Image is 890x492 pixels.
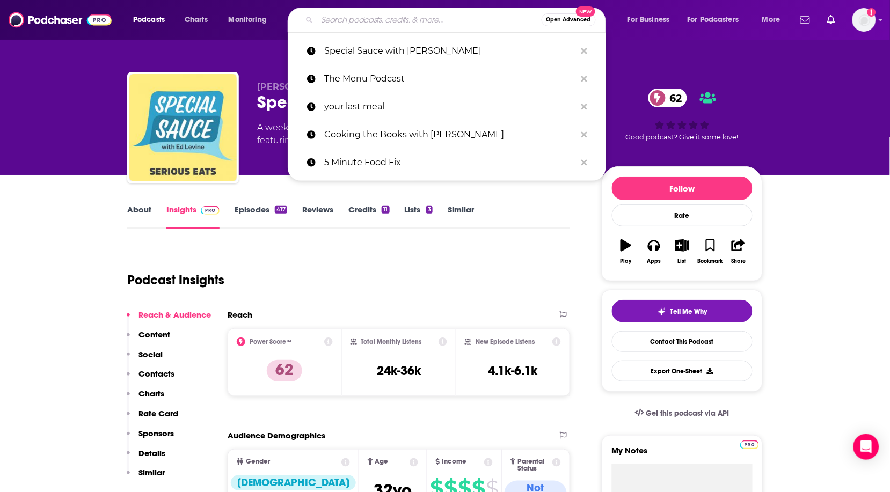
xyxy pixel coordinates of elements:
[288,37,606,65] a: Special Sauce with [PERSON_NAME]
[426,206,433,214] div: 3
[476,338,535,346] h2: New Episode Listens
[133,12,165,27] span: Podcasts
[127,428,174,448] button: Sponsors
[681,11,755,28] button: open menu
[257,82,334,92] span: [PERSON_NAME]
[138,349,163,359] p: Social
[517,458,550,472] span: Parental Status
[626,133,739,141] span: Good podcast? Give it some love!
[257,121,425,147] div: A weekly podcast
[138,408,178,418] p: Rate Card
[267,360,302,381] p: 62
[762,12,780,27] span: More
[229,12,267,27] span: Monitoring
[612,361,753,381] button: Export One-Sheet
[235,204,287,229] a: Episodes417
[246,458,270,465] span: Gender
[127,388,164,408] button: Charts
[698,258,723,265] div: Bookmark
[324,37,576,65] p: Special Sauce with Ed Levine
[382,206,389,214] div: 11
[138,428,174,438] p: Sponsors
[324,149,576,177] p: 5 Minute Food Fix
[348,204,389,229] a: Credits11
[127,448,165,468] button: Details
[576,6,595,17] span: New
[178,11,214,28] a: Charts
[228,310,252,320] h2: Reach
[602,82,763,148] div: 62Good podcast? Give it some love!
[298,8,616,32] div: Search podcasts, credits, & more...
[646,409,729,418] span: Get this podcast via API
[658,307,666,316] img: tell me why sparkle
[257,134,425,147] span: featuring
[185,12,208,27] span: Charts
[127,369,174,388] button: Contacts
[488,363,538,379] h3: 4.1k-6.1k
[546,17,591,23] span: Open Advanced
[9,10,112,30] img: Podchaser - Follow, Share and Rate Podcasts
[317,11,542,28] input: Search podcasts, credits, & more...
[626,400,738,427] a: Get this podcast via API
[647,258,661,265] div: Apps
[138,369,174,379] p: Contacts
[620,11,683,28] button: open menu
[448,204,474,229] a: Similar
[126,11,179,28] button: open menu
[288,149,606,177] a: 5 Minute Food Fix
[166,204,220,229] a: InsightsPodchaser Pro
[740,439,759,449] a: Pro website
[288,93,606,121] a: your last meal
[621,258,632,265] div: Play
[201,206,220,215] img: Podchaser Pro
[324,65,576,93] p: The Menu Podcast
[659,89,688,107] span: 62
[740,440,759,449] img: Podchaser Pro
[612,177,753,200] button: Follow
[867,8,876,17] svg: Add a profile image
[731,258,746,265] div: Share
[688,12,739,27] span: For Podcasters
[668,232,696,271] button: List
[324,121,576,149] p: Cooking the Books with Gilly Smith
[221,11,281,28] button: open menu
[127,272,224,288] h1: Podcast Insights
[138,329,170,340] p: Content
[324,93,576,121] p: your last meal
[696,232,724,271] button: Bookmark
[612,204,753,226] div: Rate
[127,310,211,329] button: Reach & Audience
[377,363,421,379] h3: 24k-36k
[288,121,606,149] a: Cooking the Books with [PERSON_NAME]
[612,445,753,464] label: My Notes
[375,458,389,465] span: Age
[138,448,165,458] p: Details
[138,467,165,478] p: Similar
[852,8,876,32] span: Logged in as alignPR
[127,408,178,428] button: Rate Card
[405,204,433,229] a: Lists3
[640,232,668,271] button: Apps
[127,467,165,487] button: Similar
[612,331,753,352] a: Contact This Podcast
[228,430,325,440] h2: Audience Demographics
[275,206,287,214] div: 417
[138,310,211,320] p: Reach & Audience
[288,65,606,93] a: The Menu Podcast
[138,388,164,399] p: Charts
[231,475,356,490] div: [DEMOGRAPHIC_DATA]
[127,329,170,349] button: Content
[678,258,687,265] div: List
[852,8,876,32] img: User Profile
[796,11,814,29] a: Show notifications dropdown
[628,12,670,27] span: For Business
[129,74,237,181] img: Special Sauce with Ed Levine
[442,458,467,465] span: Income
[852,8,876,32] button: Show profile menu
[250,338,291,346] h2: Power Score™
[542,13,596,26] button: Open AdvancedNew
[612,232,640,271] button: Play
[823,11,840,29] a: Show notifications dropdown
